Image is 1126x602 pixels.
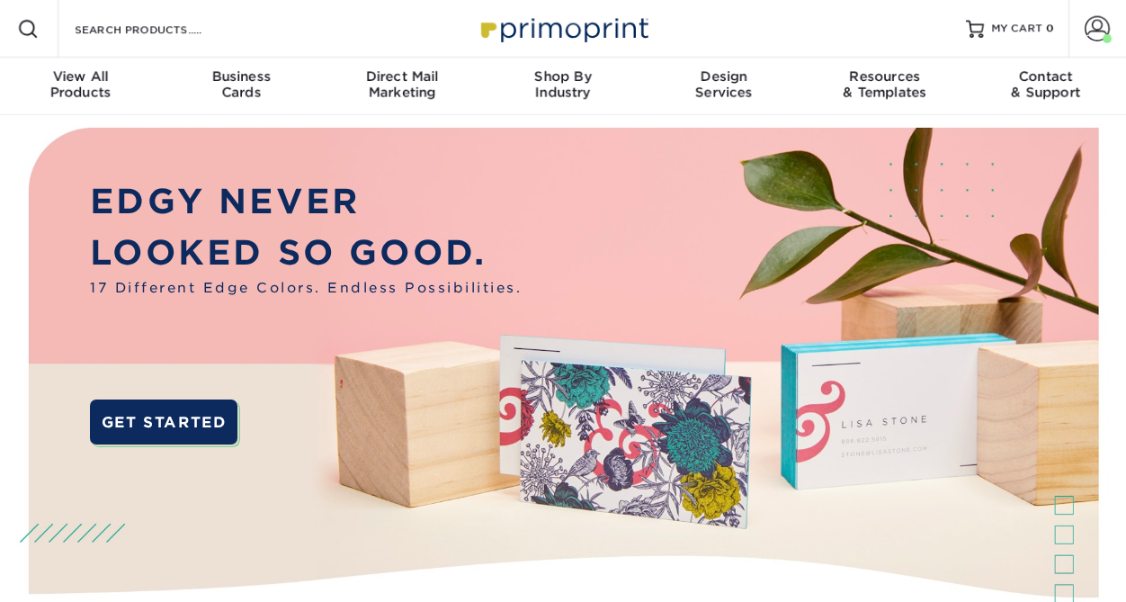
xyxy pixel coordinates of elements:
span: MY CART [991,22,1042,37]
a: DesignServices [643,58,804,115]
span: Contact [965,68,1126,85]
p: LOOKED SO GOOD. [90,228,522,278]
a: BusinessCards [161,58,322,115]
div: & Support [965,68,1126,101]
div: & Templates [804,68,965,101]
div: Cards [161,68,322,101]
span: Shop By [483,68,644,85]
a: Direct MailMarketing [322,58,483,115]
a: GET STARTED [90,400,237,444]
a: Shop ByIndustry [483,58,644,115]
a: Resources& Templates [804,58,965,115]
input: SEARCH PRODUCTS..... [73,18,248,40]
span: Direct Mail [322,68,483,85]
div: Services [643,68,804,101]
img: Primoprint [473,9,653,48]
span: Resources [804,68,965,85]
span: 0 [1046,22,1054,35]
span: Design [643,68,804,85]
div: Industry [483,68,644,101]
div: Marketing [322,68,483,101]
span: 17 Different Edge Colors. Endless Possibilities. [90,278,522,299]
p: EDGY NEVER [90,176,522,227]
a: Contact& Support [965,58,1126,115]
span: Business [161,68,322,85]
